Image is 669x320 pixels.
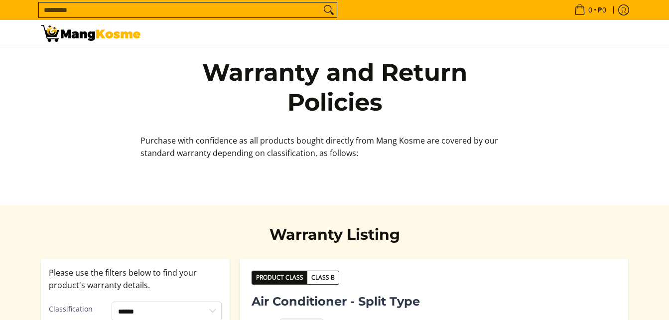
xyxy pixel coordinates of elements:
[571,4,609,15] span: •
[190,57,479,117] h1: Warranty and Return Policies
[307,273,339,283] span: Class B
[252,293,420,311] span: Air Conditioner - Split Type
[140,135,498,159] span: Purchase with confidence as all products bought directly from Mang Kosme are covered by our stand...
[150,20,629,47] nav: Main Menu
[596,6,608,13] span: ₱0
[321,2,337,17] button: Search
[587,6,594,13] span: 0
[49,267,222,292] p: Please use the filters below to find your product's warranty details.
[252,271,307,284] span: Product Class
[190,225,479,244] h2: Warranty Listing
[41,25,140,42] img: Warranty and Return Policies l Mang Kosme
[49,303,104,316] label: Classification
